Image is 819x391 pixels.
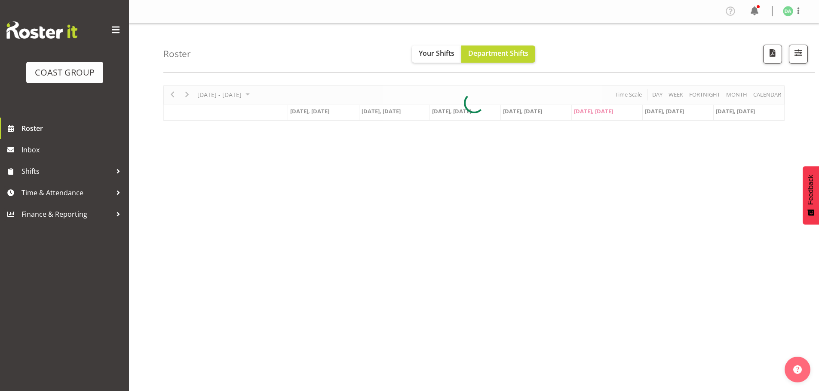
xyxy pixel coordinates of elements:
[793,365,802,374] img: help-xxl-2.png
[21,122,125,135] span: Roster
[163,49,191,59] h4: Roster
[21,186,112,199] span: Time & Attendance
[35,66,95,79] div: COAST GROUP
[419,48,454,58] span: Your Shifts
[21,165,112,178] span: Shifts
[783,6,793,16] img: daniel-an1132.jpg
[468,48,528,58] span: Department Shifts
[21,208,112,221] span: Finance & Reporting
[763,45,782,64] button: Download a PDF of the roster according to the set date range.
[6,21,77,39] img: Rosterit website logo
[789,45,808,64] button: Filter Shifts
[807,175,815,205] span: Feedback
[412,45,461,63] button: Your Shifts
[803,166,819,224] button: Feedback - Show survey
[21,143,125,156] span: Inbox
[461,45,535,63] button: Department Shifts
